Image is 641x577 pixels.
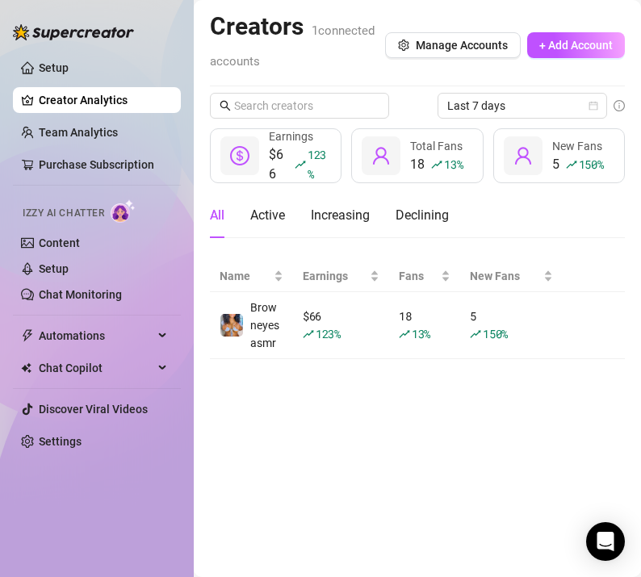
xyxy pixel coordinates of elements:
[308,147,326,182] span: 123 %
[470,328,481,340] span: rise
[303,307,379,343] div: $ 66
[566,159,577,170] span: rise
[21,362,31,374] img: Chat Copilot
[39,323,153,349] span: Automations
[234,97,367,115] input: Search creators
[220,314,243,337] img: Browneyesasmr
[13,24,134,40] img: logo-BBDzfeDw.svg
[220,267,270,285] span: Name
[39,158,154,171] a: Purchase Subscription
[39,61,69,74] a: Setup
[586,522,625,561] div: Open Intercom Messenger
[483,326,508,341] span: 150 %
[399,267,438,285] span: Fans
[39,87,168,113] a: Creator Analytics
[527,32,625,58] button: + Add Account
[111,199,136,223] img: AI Chatter
[385,32,521,58] button: Manage Accounts
[269,145,328,184] div: $66
[39,435,82,448] a: Settings
[579,157,604,172] span: 150 %
[513,146,533,165] span: user
[589,101,598,111] span: calendar
[399,328,410,340] span: rise
[399,307,450,343] div: 18
[447,94,597,118] span: Last 7 days
[39,236,80,249] a: Content
[470,307,553,343] div: 5
[410,140,463,153] span: Total Fans
[371,146,391,165] span: user
[210,206,224,225] div: All
[39,355,153,381] span: Chat Copilot
[250,206,285,225] div: Active
[295,159,306,170] span: rise
[552,140,602,153] span: New Fans
[389,261,460,292] th: Fans
[431,159,442,170] span: rise
[416,39,508,52] span: Manage Accounts
[614,100,625,111] span: info-circle
[470,267,540,285] span: New Fans
[444,157,463,172] span: 13 %
[311,206,370,225] div: Increasing
[23,206,104,221] span: Izzy AI Chatter
[39,288,122,301] a: Chat Monitoring
[39,403,148,416] a: Discover Viral Videos
[410,155,463,174] div: 18
[21,329,34,342] span: thunderbolt
[398,40,409,51] span: setting
[39,262,69,275] a: Setup
[293,261,389,292] th: Earnings
[269,130,313,143] span: Earnings
[412,326,430,341] span: 13 %
[303,328,314,340] span: rise
[39,126,118,139] a: Team Analytics
[552,155,604,174] div: 5
[303,267,367,285] span: Earnings
[396,206,449,225] div: Declining
[230,146,249,165] span: dollar-circle
[210,261,293,292] th: Name
[539,39,613,52] span: + Add Account
[250,301,279,349] span: Browneyesasmr
[210,11,385,73] h2: Creators
[460,261,563,292] th: New Fans
[220,100,231,111] span: search
[316,326,341,341] span: 123 %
